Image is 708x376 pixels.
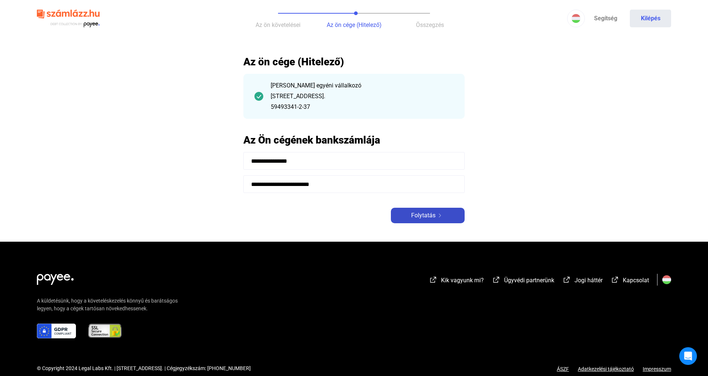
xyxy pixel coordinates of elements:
[37,365,251,372] div: © Copyright 2024 Legal Labs Kft. | [STREET_ADDRESS]. | Cégjegyzékszám: [PHONE_NUMBER]
[411,211,435,220] span: Folytatás
[271,81,454,90] div: [PERSON_NAME] egyéni vállalkozó
[391,208,465,223] button: Folytatásarrow-right-white
[271,92,454,101] div: [STREET_ADDRESS].
[572,14,580,23] img: HU
[243,134,465,146] h2: Az Ön cégének bankszámlája
[441,277,484,284] span: Kik vagyunk mi?
[575,277,603,284] span: Jogi háttér
[611,276,619,283] img: external-link-white
[243,55,465,68] h2: Az ön cége (Hitelező)
[37,324,76,338] img: gdpr
[562,278,603,285] a: external-link-whiteJogi háttér
[562,276,571,283] img: external-link-white
[37,7,100,31] img: szamlazzhu-logo
[630,10,671,27] button: Kilépés
[585,10,626,27] a: Segítség
[271,103,454,111] div: 59493341-2-37
[504,277,554,284] span: Ügyvédi partnerünk
[557,366,569,372] a: ÁSZF
[254,92,263,101] img: checkmark-darker-green-circle
[679,347,697,365] div: Open Intercom Messenger
[567,10,585,27] button: HU
[492,276,501,283] img: external-link-white
[643,366,671,372] a: Impresszum
[611,278,649,285] a: external-link-whiteKapcsolat
[429,278,484,285] a: external-link-whiteKik vagyunk mi?
[37,270,74,285] img: white-payee-white-dot.svg
[416,21,444,28] span: Összegzés
[492,278,554,285] a: external-link-whiteÜgyvédi partnerünk
[569,366,643,372] a: Adatkezelési tájékoztató
[662,275,671,284] img: HU.svg
[623,277,649,284] span: Kapcsolat
[327,21,382,28] span: Az ön cége (Hitelező)
[256,21,301,28] span: Az ön követelései
[88,324,122,338] img: ssl
[435,214,444,217] img: arrow-right-white
[429,276,438,283] img: external-link-white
